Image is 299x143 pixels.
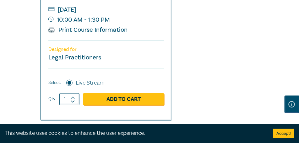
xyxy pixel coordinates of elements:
small: [DATE] [48,5,164,15]
p: Designed for [48,47,164,52]
span: Select: [48,80,61,86]
div: This website uses cookies to enhance the user experience. [5,129,264,137]
a: Print Course Information [48,26,128,34]
label: Live Stream [76,79,105,87]
input: 1 [59,93,79,105]
img: Information Icon [289,101,295,107]
button: Accept cookies [273,129,294,138]
small: Legal Practitioners [48,53,101,62]
a: Add to Cart [83,93,164,105]
small: 10:00 AM - 1:30 PM [48,15,164,25]
label: Qty [48,96,55,103]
